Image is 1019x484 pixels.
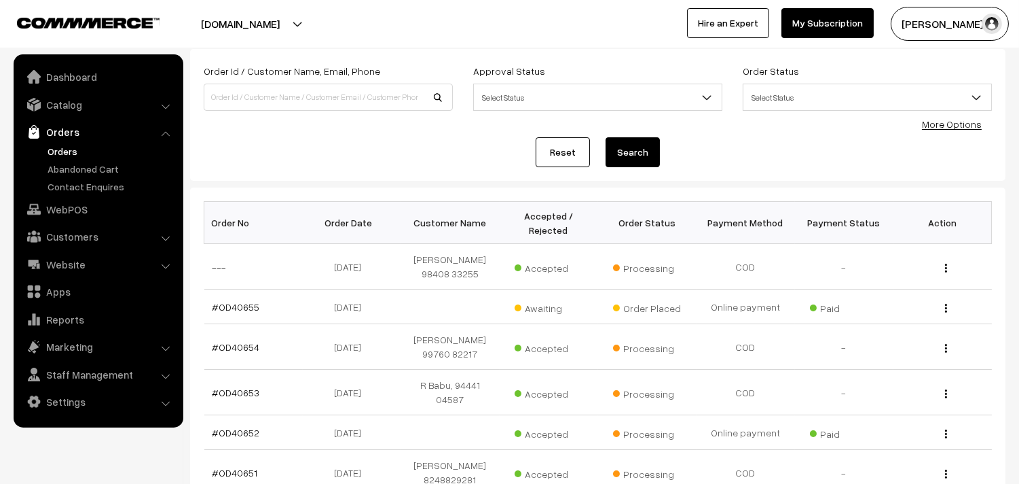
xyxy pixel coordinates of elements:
[303,290,401,324] td: [DATE]
[515,383,582,401] span: Accepted
[891,7,1009,41] button: [PERSON_NAME] s…
[44,144,179,158] a: Orders
[17,390,179,414] a: Settings
[303,202,401,244] th: Order Date
[606,137,660,167] button: Search
[303,324,401,370] td: [DATE]
[204,84,453,111] input: Order Id / Customer Name / Customer Email / Customer Phone
[598,202,697,244] th: Order Status
[17,224,179,249] a: Customers
[212,261,227,273] a: ---
[743,86,991,109] span: Select Status
[795,324,893,370] td: -
[204,202,303,244] th: Order No
[401,244,500,290] td: [PERSON_NAME] 98408 33255
[922,118,982,130] a: More Options
[500,202,598,244] th: Accepted / Rejected
[613,464,681,481] span: Processing
[982,14,1002,34] img: user
[17,197,179,222] a: WebPOS
[697,202,795,244] th: Payment Method
[810,298,878,315] span: Paid
[795,370,893,415] td: -
[17,279,179,304] a: Apps
[697,415,795,450] td: Online payment
[945,390,947,398] img: Menu
[613,383,681,401] span: Processing
[697,244,795,290] td: COD
[212,341,260,353] a: #OD40654
[212,301,260,313] a: #OD40655
[212,467,258,479] a: #OD40651
[515,338,582,356] span: Accepted
[613,423,681,441] span: Processing
[212,427,260,438] a: #OD40652
[17,334,179,359] a: Marketing
[474,86,722,109] span: Select Status
[17,92,179,117] a: Catalog
[743,84,992,111] span: Select Status
[212,387,260,398] a: #OD40653
[613,298,681,315] span: Order Placed
[697,290,795,324] td: Online payment
[945,430,947,438] img: Menu
[613,258,681,275] span: Processing
[153,7,327,41] button: [DOMAIN_NAME]
[17,307,179,332] a: Reports
[401,202,500,244] th: Customer Name
[44,162,179,176] a: Abandoned Cart
[515,258,582,275] span: Accepted
[697,370,795,415] td: COD
[515,423,582,441] span: Accepted
[17,252,179,277] a: Website
[515,464,582,481] span: Accepted
[795,244,893,290] td: -
[697,324,795,370] td: COD
[401,324,500,370] td: [PERSON_NAME] 99760 82217
[303,415,401,450] td: [DATE]
[401,370,500,415] td: R Babu, 94441 04587
[613,338,681,356] span: Processing
[473,64,545,78] label: Approval Status
[515,298,582,315] span: Awaiting
[795,202,893,244] th: Payment Status
[17,120,179,144] a: Orders
[44,179,179,194] a: Contact Enquires
[17,362,179,387] a: Staff Management
[945,344,947,353] img: Menu
[473,84,722,111] span: Select Status
[743,64,799,78] label: Order Status
[17,14,136,30] a: COMMMERCE
[536,137,590,167] a: Reset
[781,8,874,38] a: My Subscription
[810,423,878,441] span: Paid
[945,470,947,479] img: Menu
[17,18,160,28] img: COMMMERCE
[893,202,992,244] th: Action
[204,64,380,78] label: Order Id / Customer Name, Email, Phone
[303,370,401,415] td: [DATE]
[303,244,401,290] td: [DATE]
[687,8,769,38] a: Hire an Expert
[17,65,179,89] a: Dashboard
[945,264,947,273] img: Menu
[945,304,947,313] img: Menu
